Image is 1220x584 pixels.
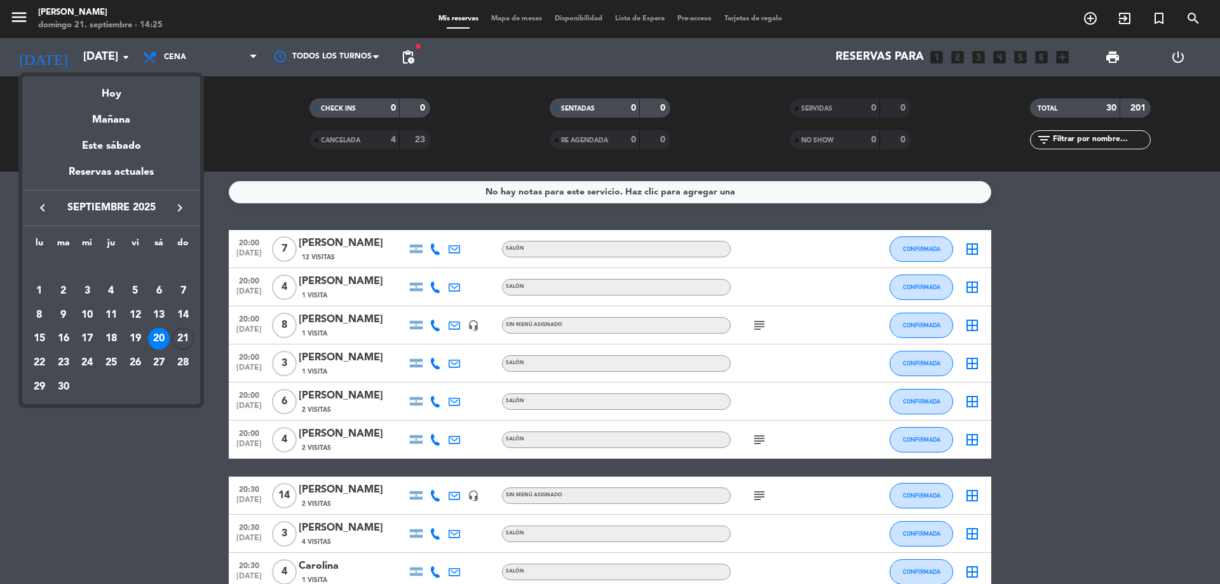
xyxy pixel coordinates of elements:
div: 13 [148,304,170,326]
td: 22 de septiembre de 2025 [27,351,51,375]
th: viernes [123,236,147,255]
td: 14 de septiembre de 2025 [171,303,195,327]
td: 5 de septiembre de 2025 [123,279,147,303]
div: 3 [76,280,98,302]
div: 22 [29,352,50,374]
td: 28 de septiembre de 2025 [171,351,195,375]
div: 9 [53,304,74,326]
td: 9 de septiembre de 2025 [51,303,76,327]
div: 25 [100,352,122,374]
div: 11 [100,304,122,326]
div: 1 [29,280,50,302]
td: 25 de septiembre de 2025 [99,351,123,375]
div: Este sábado [22,128,200,164]
div: 28 [172,352,194,374]
td: 20 de septiembre de 2025 [147,327,172,351]
div: 7 [172,280,194,302]
td: 26 de septiembre de 2025 [123,351,147,375]
div: Mañana [22,102,200,128]
div: 27 [148,352,170,374]
td: 3 de septiembre de 2025 [75,279,99,303]
div: 19 [125,328,146,350]
th: domingo [171,236,195,255]
div: 14 [172,304,194,326]
div: 17 [76,328,98,350]
td: 1 de septiembre de 2025 [27,279,51,303]
div: 24 [76,352,98,374]
td: 21 de septiembre de 2025 [171,327,195,351]
td: SEP. [27,255,195,279]
td: 18 de septiembre de 2025 [99,327,123,351]
td: 16 de septiembre de 2025 [51,327,76,351]
i: keyboard_arrow_right [172,200,187,215]
div: 6 [148,280,170,302]
td: 2 de septiembre de 2025 [51,279,76,303]
button: keyboard_arrow_right [168,200,191,216]
td: 24 de septiembre de 2025 [75,351,99,375]
div: 30 [53,376,74,398]
td: 23 de septiembre de 2025 [51,351,76,375]
td: 8 de septiembre de 2025 [27,303,51,327]
div: 12 [125,304,146,326]
td: 13 de septiembre de 2025 [147,303,172,327]
td: 4 de septiembre de 2025 [99,279,123,303]
div: 23 [53,352,74,374]
div: 15 [29,328,50,350]
td: 6 de septiembre de 2025 [147,279,172,303]
div: 20 [148,328,170,350]
div: 8 [29,304,50,326]
td: 7 de septiembre de 2025 [171,279,195,303]
th: martes [51,236,76,255]
div: 4 [100,280,122,302]
td: 19 de septiembre de 2025 [123,327,147,351]
div: 29 [29,376,50,398]
i: keyboard_arrow_left [35,200,50,215]
div: Reservas actuales [22,164,200,190]
span: septiembre 2025 [54,200,168,216]
td: 30 de septiembre de 2025 [51,375,76,399]
th: jueves [99,236,123,255]
div: 16 [53,328,74,350]
div: 5 [125,280,146,302]
td: 11 de septiembre de 2025 [99,303,123,327]
div: Hoy [22,76,200,102]
td: 29 de septiembre de 2025 [27,375,51,399]
th: miércoles [75,236,99,255]
div: 26 [125,352,146,374]
div: 18 [100,328,122,350]
button: keyboard_arrow_left [31,200,54,216]
div: 10 [76,304,98,326]
th: sábado [147,236,172,255]
div: 2 [53,280,74,302]
th: lunes [27,236,51,255]
td: 12 de septiembre de 2025 [123,303,147,327]
td: 15 de septiembre de 2025 [27,327,51,351]
div: 21 [172,328,194,350]
td: 10 de septiembre de 2025 [75,303,99,327]
td: 17 de septiembre de 2025 [75,327,99,351]
td: 27 de septiembre de 2025 [147,351,172,375]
